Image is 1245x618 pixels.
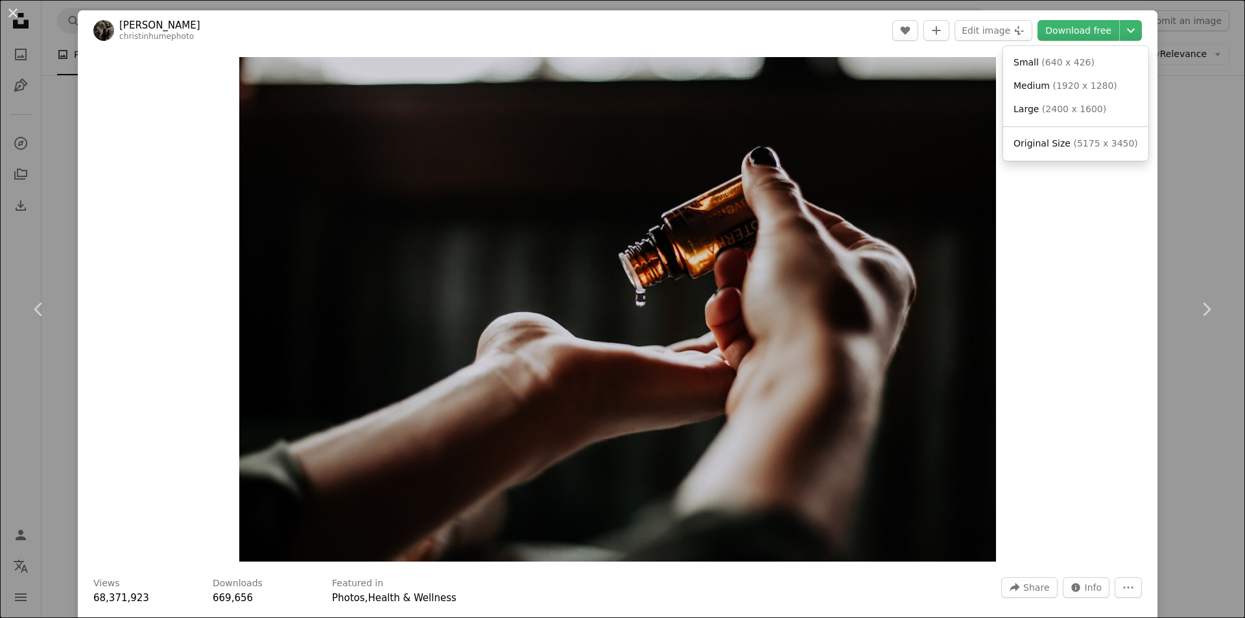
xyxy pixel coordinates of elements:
span: Small [1014,57,1039,67]
div: Choose download size [1003,46,1148,161]
span: ( 640 x 426 ) [1041,57,1095,67]
span: ( 1920 x 1280 ) [1052,80,1117,91]
span: Medium [1014,80,1050,91]
span: Original Size [1014,138,1071,149]
span: ( 2400 x 1600 ) [1042,104,1106,114]
span: ( 5175 x 3450 ) [1073,138,1137,149]
span: Large [1014,104,1039,114]
button: Choose download size [1120,20,1142,41]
